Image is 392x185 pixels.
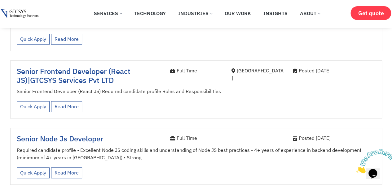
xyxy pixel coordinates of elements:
a: Services [89,6,126,20]
div: [GEOGRAPHIC_DATA] [231,67,284,82]
span: Get quote [358,10,384,16]
a: Read More [51,167,82,178]
p: Required candidate profile • Excellent Node JS coding skills and understanding of Node JS best pr... [17,146,376,161]
div: Full Time [170,67,222,74]
span: Senior Frontend Developer (React JS) [17,66,130,85]
a: Industries [174,6,217,20]
div: Full Time [170,134,222,142]
a: Senior Frontend Developer (React JS)|GTCSYS Services Pvt LTD [17,66,130,85]
a: Quick Apply [17,101,50,112]
a: Quick Apply [17,34,50,45]
div: Posted [DATE] [293,67,376,74]
a: Get quote [350,6,391,20]
span: GTCSYS Services Pvt LTD [30,75,114,85]
img: Chat attention grabber [2,2,41,27]
p: Senior Frontend Developer (React JS) Required candidate profile Roles and Responsibilities [17,88,376,95]
a: Our Work [220,6,256,20]
iframe: chat widget [354,146,392,176]
a: About [295,6,325,20]
a: Senior Node Js Developer [17,134,103,144]
a: Technology [130,6,170,20]
a: Insights [259,6,292,20]
div: Posted [DATE] [293,134,376,142]
img: Gtcsys logo [1,9,38,19]
a: Read More [51,34,82,45]
a: Read More [51,101,82,112]
a: Quick Apply [17,167,50,178]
